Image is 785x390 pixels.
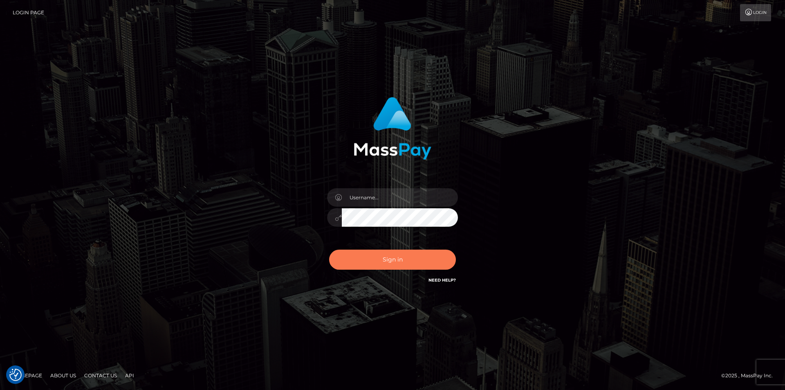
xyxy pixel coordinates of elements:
[740,4,771,21] a: Login
[9,369,45,382] a: Homepage
[428,277,456,283] a: Need Help?
[9,369,22,381] img: Revisit consent button
[342,188,458,207] input: Username...
[81,369,120,382] a: Contact Us
[122,369,137,382] a: API
[354,97,431,160] img: MassPay Login
[47,369,79,382] a: About Us
[9,369,22,381] button: Consent Preferences
[329,250,456,270] button: Sign in
[13,4,44,21] a: Login Page
[721,371,779,380] div: © 2025 , MassPay Inc.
